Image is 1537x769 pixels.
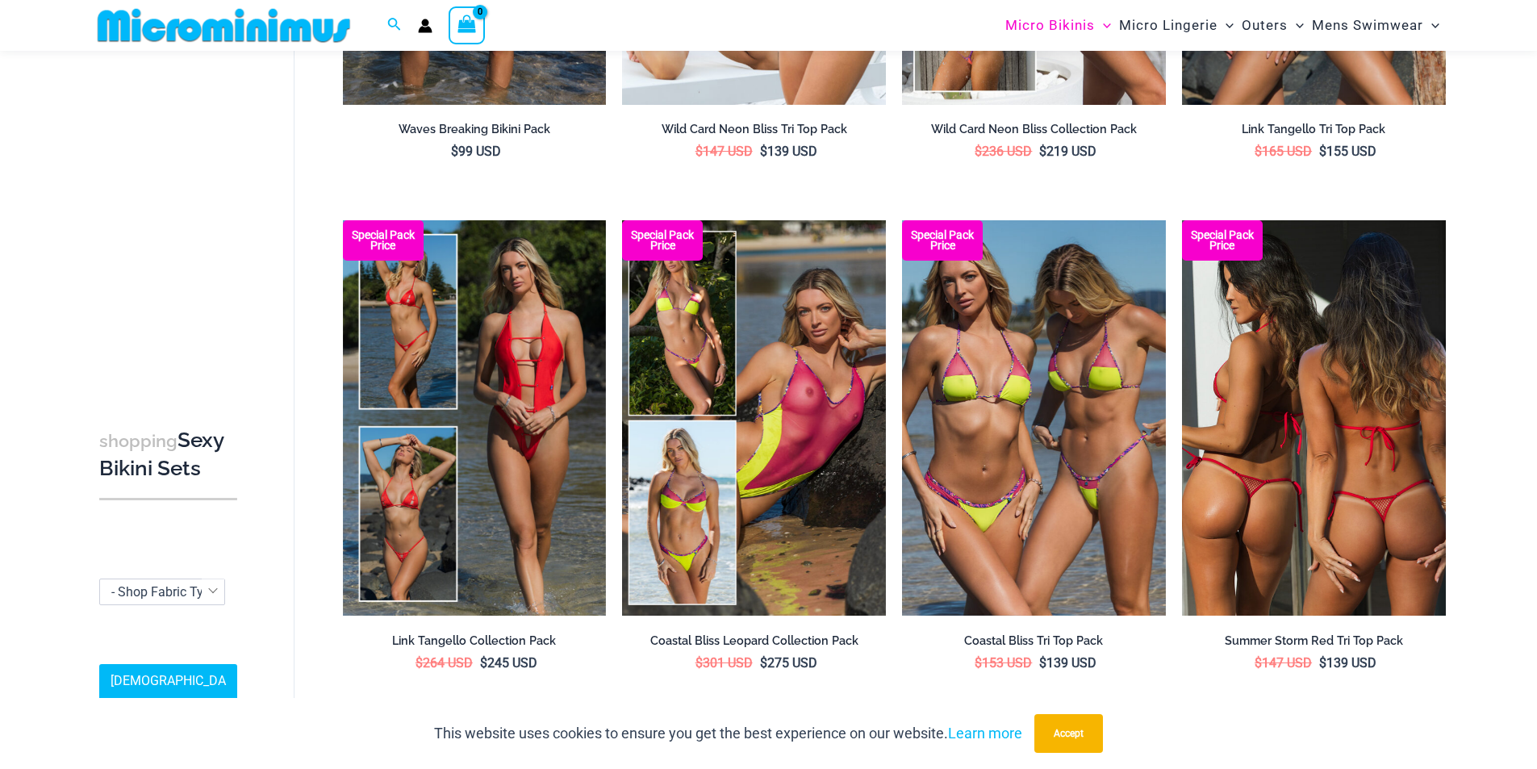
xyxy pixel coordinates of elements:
nav: Site Navigation [999,2,1447,48]
bdi: 139 USD [1319,655,1376,671]
b: Special Pack Price [622,230,703,251]
span: Outers [1242,5,1288,46]
span: Menu Toggle [1217,5,1234,46]
span: $ [695,144,703,159]
a: Micro LingerieMenu ToggleMenu Toggle [1115,5,1238,46]
span: Mens Swimwear [1312,5,1423,46]
bdi: 155 USD [1319,144,1376,159]
a: Collection Pack Collection Pack BCollection Pack B [343,220,607,616]
bdi: 236 USD [975,144,1032,159]
span: $ [451,144,458,159]
a: Coastal Bliss Tri Top Pack [902,633,1166,654]
a: OutersMenu ToggleMenu Toggle [1238,5,1308,46]
span: $ [975,144,982,159]
a: View Shopping Cart, empty [449,6,486,44]
span: $ [416,655,423,671]
a: Wild Card Neon Bliss Tri Top Pack [622,122,886,143]
a: Search icon link [387,15,402,36]
span: $ [1039,655,1046,671]
span: shopping [99,431,178,451]
img: MM SHOP LOGO FLAT [91,7,357,44]
bdi: 219 USD [1039,144,1096,159]
a: Summer Storm Red Tri Top Pack [1182,633,1446,654]
h2: Coastal Bliss Tri Top Pack [902,633,1166,649]
bdi: 147 USD [1255,655,1312,671]
bdi: 99 USD [451,144,501,159]
bdi: 165 USD [1255,144,1312,159]
bdi: 139 USD [1039,655,1096,671]
h2: Link Tangello Collection Pack [343,633,607,649]
span: $ [975,655,982,671]
bdi: 147 USD [695,144,753,159]
span: Menu Toggle [1095,5,1111,46]
h2: Wild Card Neon Bliss Collection Pack [902,122,1166,137]
bdi: 139 USD [760,144,817,159]
h3: Sexy Bikini Sets [99,427,237,483]
span: Menu Toggle [1288,5,1304,46]
span: Menu Toggle [1423,5,1439,46]
span: $ [1039,144,1046,159]
span: Micro Lingerie [1119,5,1217,46]
h2: Coastal Bliss Leopard Collection Pack [622,633,886,649]
span: Micro Bikinis [1005,5,1095,46]
bdi: 153 USD [975,655,1032,671]
bdi: 245 USD [480,655,537,671]
a: Mens SwimwearMenu ToggleMenu Toggle [1308,5,1443,46]
bdi: 301 USD [695,655,753,671]
h2: Summer Storm Red Tri Top Pack [1182,633,1446,649]
b: Special Pack Price [902,230,983,251]
span: $ [1319,655,1326,671]
h2: Link Tangello Tri Top Pack [1182,122,1446,137]
a: Coastal Bliss Leopard Sunset Tri Top Pack Coastal Bliss Leopard Sunset Tri Top Pack BCoastal Blis... [902,220,1166,616]
a: [DEMOGRAPHIC_DATA] Sizing Guide [99,665,237,725]
span: $ [1255,655,1262,671]
a: Micro BikinisMenu ToggleMenu Toggle [1001,5,1115,46]
span: $ [1319,144,1326,159]
a: Waves Breaking Bikini Pack [343,122,607,143]
img: Coastal Bliss Leopard Sunset Collection Pack C [622,220,886,616]
b: Special Pack Price [1182,230,1263,251]
img: Coastal Bliss Leopard Sunset Tri Top Pack [902,220,1166,616]
a: Link Tangello Collection Pack [343,633,607,654]
b: Special Pack Price [343,230,424,251]
a: Wild Card Neon Bliss Collection Pack [902,122,1166,143]
a: Summer Storm Red Tri Top Pack F Summer Storm Red Tri Top Pack BSummer Storm Red Tri Top Pack B [1182,220,1446,616]
bdi: 264 USD [416,655,473,671]
img: Summer Storm Red Tri Top Pack B [1182,220,1446,616]
a: Account icon link [418,19,432,33]
a: Learn more [948,725,1022,742]
button: Accept [1034,714,1103,753]
img: Collection Pack [343,220,607,616]
span: $ [480,655,487,671]
a: Coastal Bliss Leopard Collection Pack [622,633,886,654]
p: This website uses cookies to ensure you get the best experience on our website. [434,721,1022,746]
span: $ [760,655,767,671]
a: Link Tangello Tri Top Pack [1182,122,1446,143]
h2: Wild Card Neon Bliss Tri Top Pack [622,122,886,137]
a: Coastal Bliss Leopard Sunset Collection Pack C Coastal Bliss Leopard Sunset Collection Pack BCoas... [622,220,886,616]
span: - Shop Fabric Type [99,579,225,605]
span: $ [695,655,703,671]
span: $ [760,144,767,159]
h2: Waves Breaking Bikini Pack [343,122,607,137]
bdi: 275 USD [760,655,817,671]
span: $ [1255,144,1262,159]
span: - Shop Fabric Type [111,584,217,600]
iframe: TrustedSite Certified [99,54,244,377]
span: - Shop Fabric Type [100,579,224,604]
